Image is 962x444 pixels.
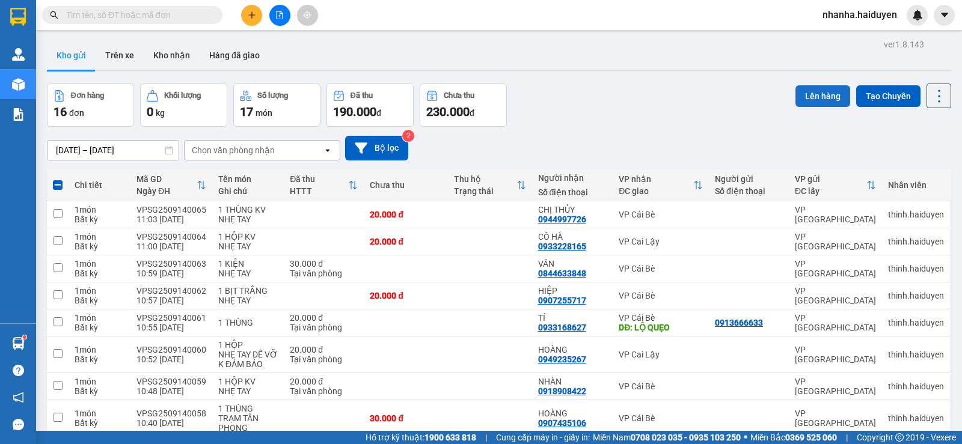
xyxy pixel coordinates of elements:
div: 1 BỊT TRẮNG [218,286,278,296]
div: Trạng thái [454,186,516,196]
div: 11:00 [DATE] [136,242,206,251]
div: Bất kỳ [75,242,124,251]
span: 190.000 [333,105,376,119]
div: Bất kỳ [75,214,124,224]
svg: open [323,145,332,155]
div: CHỊ THỦY [538,205,607,214]
div: thinh.haiduyen [888,237,944,246]
button: Lên hàng [795,85,850,107]
div: Số điện thoại [538,187,607,197]
button: Chưa thu230.000đ [420,84,507,127]
button: caret-down [934,5,955,26]
div: VP [GEOGRAPHIC_DATA] [795,286,876,305]
div: NHẸ TAY DỄ VỠ K ĐẢM BẢO [218,350,278,369]
div: 20.000 đ [370,237,442,246]
div: VPSG2509140062 [136,286,206,296]
div: ĐC lấy [795,186,866,196]
div: 1 HỘP KV [218,377,278,386]
div: VPSG2509140065 [136,205,206,214]
div: 1 HỘP KV [218,232,278,242]
div: ĐC giao [619,186,693,196]
div: TÍ [538,313,607,323]
span: plus [248,11,256,19]
span: Cung cấp máy in - giấy in: [496,431,590,444]
div: VP Cái Bè [619,264,703,273]
div: thinh.haiduyen [888,350,944,359]
div: Tại văn phòng [290,269,358,278]
div: VP Cai Lậy [619,350,703,359]
div: TRẠM TÂN PHONG [218,413,278,433]
div: 1 món [75,409,124,418]
button: plus [241,5,262,26]
span: món [256,108,272,118]
div: Bất kỳ [75,269,124,278]
div: VP [GEOGRAPHIC_DATA] [795,409,876,428]
div: Tại văn phòng [290,354,358,364]
div: VP Cai Lậy [619,237,703,246]
div: Ghi chú [218,186,278,196]
div: 20.000 đ [370,210,442,219]
div: NHẸ TAY [218,269,278,278]
div: Người gửi [715,174,783,184]
div: 0944997726 [538,214,586,224]
button: Kho gửi [47,41,96,70]
div: 0949235267 [538,354,586,364]
div: NHẸ TAY [218,386,278,396]
div: VP Cái Bè [619,210,703,219]
button: Bộ lọc [345,136,408,160]
div: thinh.haiduyen [888,382,944,391]
th: Toggle SortBy [789,169,882,201]
span: file-add [275,11,284,19]
th: Toggle SortBy [448,169,532,201]
div: 1 món [75,377,124,386]
strong: 1900 633 818 [424,433,476,442]
sup: 1 [23,335,26,339]
div: 0844633848 [538,269,586,278]
div: 0933228165 [538,242,586,251]
span: đ [376,108,381,118]
div: Chi tiết [75,180,124,190]
div: 10:40 [DATE] [136,418,206,428]
button: Trên xe [96,41,144,70]
div: 10:55 [DATE] [136,323,206,332]
div: Chưa thu [444,91,474,100]
div: 1 THÙNG KV [218,205,278,214]
div: 11:03 [DATE] [136,214,206,224]
div: 0907255717 [538,296,586,305]
div: Bất kỳ [75,418,124,428]
img: warehouse-icon [12,78,25,91]
div: 10:52 [DATE] [136,354,206,364]
div: Bất kỳ [75,386,124,396]
strong: 0369 525 060 [785,433,837,442]
div: VP [GEOGRAPHIC_DATA] [795,345,876,364]
button: Hàng đã giao [200,41,269,70]
div: 1 món [75,345,124,354]
button: Tạo Chuyến [856,85,921,107]
div: Mã GD [136,174,197,184]
button: aim [297,5,318,26]
div: NHẸ TAY [218,242,278,251]
div: VPSG2509140064 [136,232,206,242]
div: 20.000 đ [290,313,358,323]
div: Bất kỳ [75,323,124,332]
span: Miền Nam [593,431,741,444]
th: Toggle SortBy [130,169,212,201]
th: Toggle SortBy [613,169,709,201]
span: copyright [895,433,904,442]
div: 1 món [75,205,124,214]
button: Khối lượng0kg [140,84,227,127]
div: 10:57 [DATE] [136,296,206,305]
div: NHẸ TAY [218,214,278,224]
div: HOÀNG [538,345,607,354]
div: 1 món [75,232,124,242]
div: Số lượng [257,91,288,100]
button: Kho nhận [144,41,200,70]
div: Bất kỳ [75,296,124,305]
button: Đã thu190.000đ [326,84,414,127]
div: VP Cái Bè [619,382,703,391]
span: Hỗ trợ kỹ thuật: [366,431,476,444]
div: Chưa thu [370,180,442,190]
div: thinh.haiduyen [888,413,944,423]
div: 30.000 đ [370,413,442,423]
img: warehouse-icon [12,337,25,350]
